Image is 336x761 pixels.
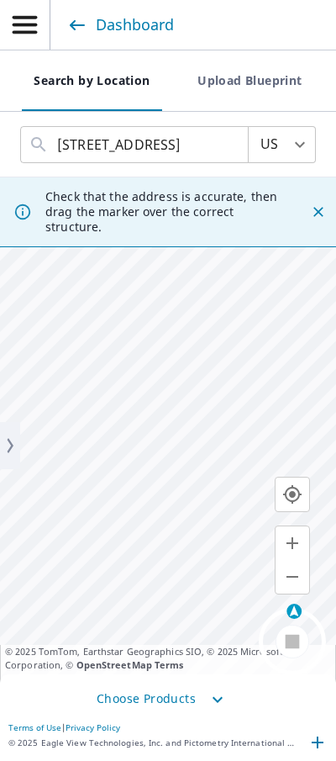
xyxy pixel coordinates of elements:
button: Close [307,201,329,223]
a: OpenStreetMap [76,658,152,671]
a: Privacy Policy [66,721,120,733]
a: Terms [155,658,184,671]
button: Zoom out [276,560,309,594]
a: Dashboard [65,10,174,40]
div: US [249,121,316,168]
a: Terms of Use [8,721,61,733]
span: © 2025 TomTom, Earthstar Geographics SIO, © 2025 Microsoft Corporation, © [5,645,331,673]
span: Upload Blueprint [197,71,302,92]
span: Search by Location [34,71,150,92]
button: Zoom in [276,526,309,560]
div: Drag to rotate, click for north [286,604,302,624]
button: Go to your location [276,478,309,511]
input: Search by address or latitude-longitude [57,121,214,168]
p: Check that the address is accurate, then drag the marker over the correct structure. [45,189,281,235]
p: | [8,722,302,732]
p: © 2025 Eagle View Technologies, Inc. and Pictometry International Corp. All Rights Reserved. Repo... [8,737,296,749]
